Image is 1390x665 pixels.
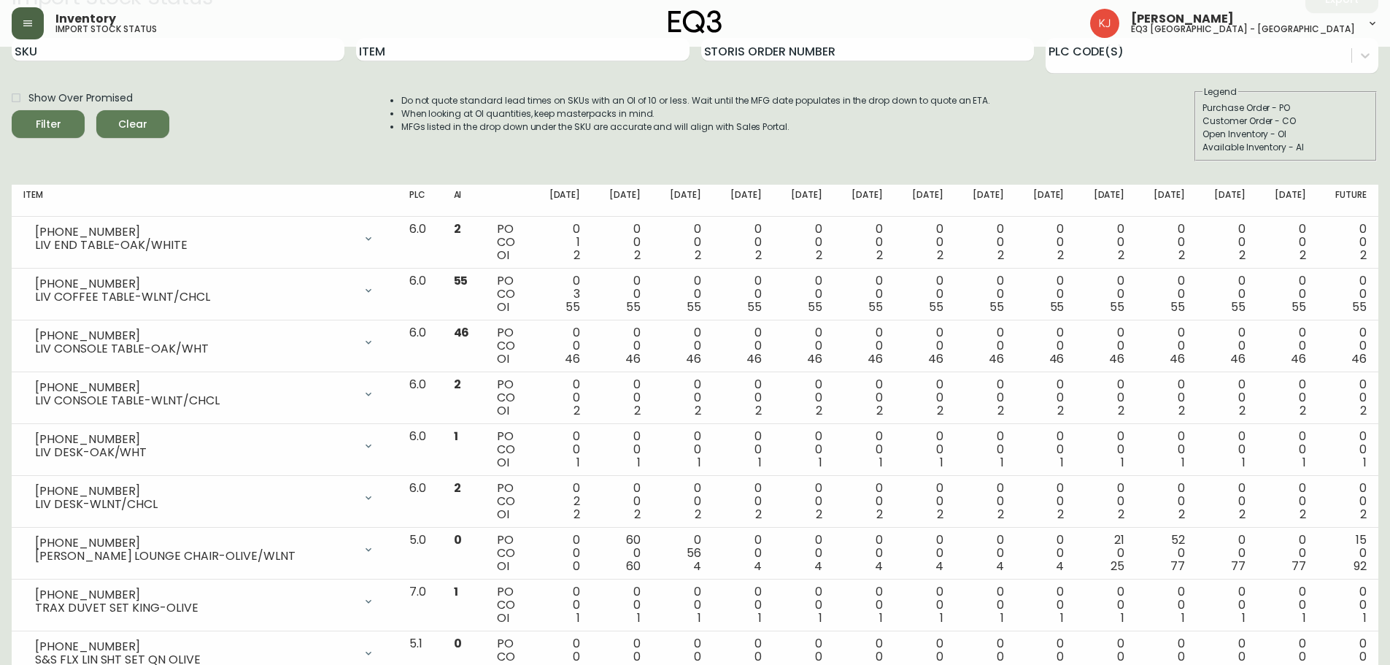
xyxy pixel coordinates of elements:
div: PO CO [497,223,520,262]
span: 1 [1363,454,1367,471]
button: Filter [12,110,85,138]
div: 0 0 [1027,482,1065,521]
div: 0 0 [1269,326,1306,366]
div: 0 0 [664,430,701,469]
span: 25 [1111,558,1124,574]
div: 0 0 [785,223,822,262]
td: 6.0 [398,269,442,320]
div: 0 0 [906,326,943,366]
div: 0 0 [664,482,701,521]
span: 2 [634,506,641,523]
th: [DATE] [592,185,652,217]
span: 2 [997,506,1004,523]
div: 0 0 [906,585,943,625]
span: 4 [814,558,822,574]
div: PO CO [497,430,520,469]
div: Available Inventory - AI [1202,141,1369,154]
div: 0 0 [725,326,762,366]
div: LIV DESK-OAK/WHT [35,446,354,459]
div: LIV END TABLE-OAK/WHITE [35,239,354,252]
span: 55 [929,299,943,315]
div: PO CO [497,378,520,418]
div: 0 0 [1087,223,1124,262]
span: 55 [747,299,762,315]
div: 0 0 [664,274,701,314]
span: 2 [937,247,943,264]
th: [DATE] [834,185,895,217]
span: Clear [108,115,158,134]
span: 1 [758,454,762,471]
div: 0 0 [1027,223,1065,262]
div: [PHONE_NUMBER] [35,277,354,291]
div: LIV DESK-WLNT/CHCL [35,498,354,511]
div: 0 0 [603,326,641,366]
span: 46 [868,350,883,367]
div: 0 0 [785,534,822,573]
span: 1 [1121,454,1124,471]
span: 77 [1170,558,1185,574]
span: 55 [1231,299,1246,315]
span: 46 [686,350,701,367]
div: 0 0 [664,326,701,366]
span: 1 [940,454,943,471]
span: 55 [1352,299,1367,315]
div: 0 0 [1148,430,1185,469]
div: [PHONE_NUMBER] [35,381,354,394]
div: 0 0 [1027,430,1065,469]
div: [PHONE_NUMBER]TRAX DUVET SET KING-OLIVE [23,585,386,618]
span: 1 [698,454,701,471]
div: Filter [36,115,61,134]
div: 0 0 [967,274,1004,314]
div: 0 0 [603,378,641,418]
span: OI [497,558,509,574]
span: 1 [1060,454,1064,471]
span: OI [497,299,509,315]
span: 2 [755,247,762,264]
span: 4 [875,558,883,574]
div: 0 0 [785,274,822,314]
img: logo [668,10,722,34]
div: PO CO [497,534,520,573]
div: 0 0 [725,430,762,469]
span: 2 [1118,402,1124,419]
td: 6.0 [398,476,442,528]
div: 0 0 [906,378,943,418]
h5: import stock status [55,25,157,34]
span: 55 [1050,299,1065,315]
div: 0 0 [1087,274,1124,314]
div: 0 0 [967,378,1004,418]
div: 0 0 [785,430,822,469]
span: 2 [1178,247,1185,264]
th: [DATE] [713,185,773,217]
div: [PHONE_NUMBER] [35,485,354,498]
span: 2 [1300,247,1306,264]
span: Inventory [55,13,116,25]
div: 0 0 [846,378,883,418]
span: 2 [1239,506,1246,523]
div: 0 0 [906,534,943,573]
span: 2 [454,220,461,237]
span: 46 [625,350,641,367]
span: 2 [1360,402,1367,419]
th: PLC [398,185,442,217]
div: [PHONE_NUMBER]LIV DESK-WLNT/CHCL [23,482,386,514]
div: 0 0 [543,326,580,366]
span: 46 [1170,350,1185,367]
span: 2 [1178,506,1185,523]
div: 0 0 [1148,274,1185,314]
span: 2 [1239,402,1246,419]
div: 0 0 [603,430,641,469]
div: 0 0 [1027,378,1065,418]
div: Purchase Order - PO [1202,101,1369,115]
div: 0 0 [603,223,641,262]
div: 0 0 [846,585,883,625]
span: 46 [1109,350,1124,367]
div: 0 0 [1329,378,1367,418]
span: 46 [746,350,762,367]
span: 2 [937,402,943,419]
legend: Legend [1202,85,1238,99]
div: 0 0 [725,378,762,418]
div: 0 1 [543,223,580,262]
div: 0 0 [846,223,883,262]
span: 0 [454,531,462,548]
